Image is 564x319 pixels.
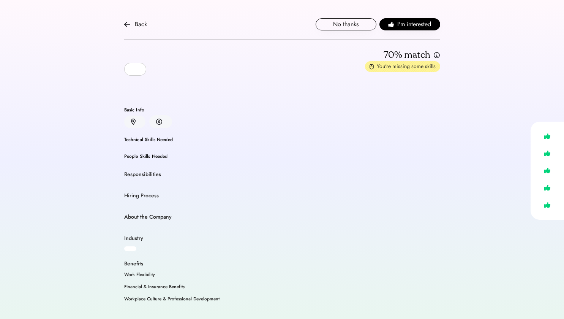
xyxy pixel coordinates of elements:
[316,18,376,30] button: No thanks
[124,154,440,159] div: People Skills Needed
[542,165,553,176] img: like.svg
[542,148,553,159] img: like.svg
[124,272,155,277] div: Work Flexibility
[124,192,159,200] div: Hiring Process
[433,52,440,59] img: info.svg
[124,235,143,242] div: Industry
[542,182,553,193] img: like.svg
[379,18,440,30] button: I'm interested
[129,65,138,74] img: yH5BAEAAAAALAAAAAABAAEAAAIBRAA7
[156,118,162,125] img: money.svg
[377,63,436,70] div: You're missing some skills
[397,20,431,29] span: I'm interested
[124,260,143,268] div: Benefits
[542,131,553,142] img: like.svg
[384,49,430,61] div: 70% match
[370,63,374,70] img: missing-skills.svg
[124,108,440,112] div: Basic Info
[124,213,172,221] div: About the Company
[124,297,220,301] div: Workplace Culture & Professional Development
[135,20,147,29] div: Back
[124,171,161,178] div: Responsibilities
[124,284,185,289] div: Financial & Insurance Benefits
[131,119,136,125] img: location.svg
[124,137,440,142] div: Technical Skills Needed
[542,200,553,211] img: like.svg
[124,21,130,27] img: arrow-back.svg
